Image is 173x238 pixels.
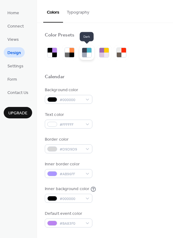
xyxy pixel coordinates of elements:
[60,220,82,227] span: #BA83F0
[60,146,82,153] span: #D9D9D9
[7,10,19,16] span: Home
[60,171,82,177] span: #AB96FF
[4,87,32,97] a: Contact Us
[45,74,65,80] div: Calendar
[8,110,27,117] span: Upgrade
[4,34,23,44] a: Views
[45,32,74,39] div: Color Presets
[45,186,89,192] div: Inner background color
[4,61,27,71] a: Settings
[45,87,91,93] div: Background color
[45,161,91,168] div: Inner border color
[4,47,25,57] a: Design
[80,32,94,41] span: Dark
[4,74,21,84] a: Form
[7,76,17,83] span: Form
[45,210,91,217] div: Default event color
[4,107,32,118] button: Upgrade
[4,21,27,31] a: Connect
[60,97,82,103] span: #000000
[7,63,23,70] span: Settings
[60,196,82,202] span: #000000
[7,23,24,30] span: Connect
[7,90,28,96] span: Contact Us
[7,50,21,56] span: Design
[4,7,23,18] a: Home
[45,112,91,118] div: Text color
[45,136,91,143] div: Border color
[60,121,82,128] span: #FFFFFF
[7,36,19,43] span: Views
